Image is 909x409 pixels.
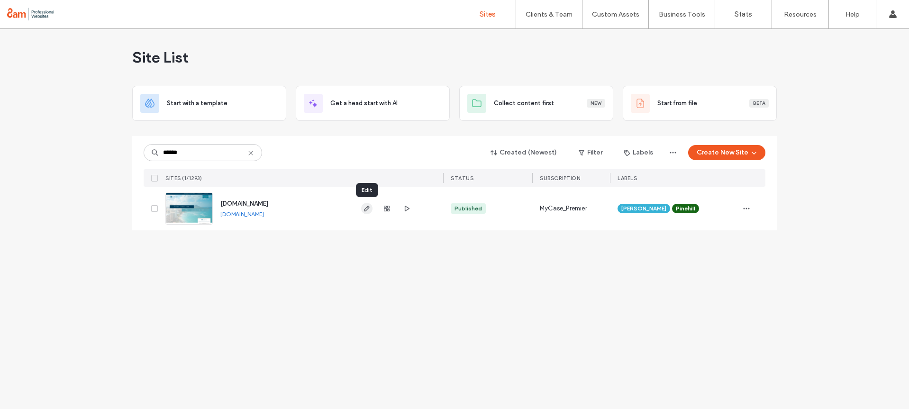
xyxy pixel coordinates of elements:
[526,10,573,18] label: Clients & Team
[845,10,860,18] label: Help
[22,7,41,15] span: Help
[735,10,752,18] label: Stats
[132,86,286,121] div: Start with a template
[330,99,398,108] span: Get a head start with AI
[459,86,613,121] div: Collect content firstNew
[540,204,587,213] span: MyCase_Premier
[356,183,378,197] div: Edit
[451,175,473,182] span: STATUS
[540,175,580,182] span: SUBSCRIPTION
[659,10,705,18] label: Business Tools
[749,99,769,108] div: Beta
[616,145,662,160] button: Labels
[587,99,605,108] div: New
[657,99,697,108] span: Start from file
[688,145,765,160] button: Create New Site
[167,99,227,108] span: Start with a template
[482,145,565,160] button: Created (Newest)
[480,10,496,18] label: Sites
[494,99,554,108] span: Collect content first
[132,48,189,67] span: Site List
[220,210,264,218] a: [DOMAIN_NAME]
[623,86,777,121] div: Start from fileBeta
[592,10,639,18] label: Custom Assets
[454,204,482,213] div: Published
[296,86,450,121] div: Get a head start with AI
[676,204,695,213] span: Pinehill
[621,204,666,213] span: [PERSON_NAME]
[165,175,202,182] span: SITES (1/1293)
[569,145,612,160] button: Filter
[618,175,637,182] span: LABELS
[220,200,268,207] a: [DOMAIN_NAME]
[784,10,817,18] label: Resources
